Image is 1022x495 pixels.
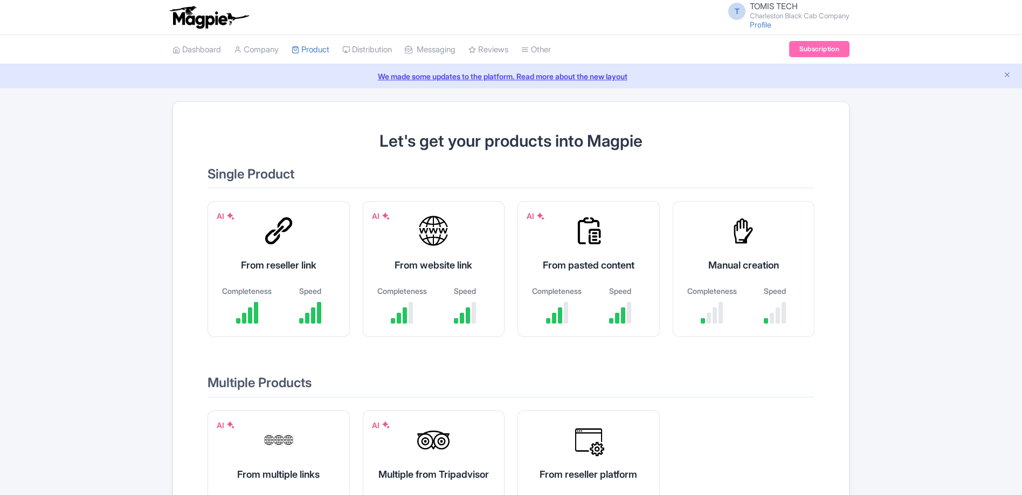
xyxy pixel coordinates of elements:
button: Close announcement [1003,70,1011,82]
div: Manual creation [686,258,802,272]
a: Other [521,35,551,65]
img: AI Symbol [382,421,390,429]
img: AI Symbol [226,421,235,429]
a: Product [292,35,329,65]
div: Speed [594,285,646,297]
div: Multiple from Tripadvisor [376,467,492,482]
div: Speed [284,285,336,297]
a: T TOMIS TECH Charleston Black Cab Company [722,2,850,19]
h2: Multiple Products [208,376,814,397]
a: We made some updates to the platform. Read more about the new layout [6,71,1016,82]
div: AI [217,210,235,222]
div: From reseller link [221,258,336,272]
div: Completeness [686,285,738,297]
div: AI [372,420,390,431]
img: AI Symbol [226,212,235,221]
img: logo-ab69f6fb50320c5b225c76a69d11143b.png [167,5,251,29]
a: Manual creation Completeness Speed [673,201,815,350]
a: Dashboard [172,35,221,65]
a: Distribution [342,35,392,65]
div: AI [527,210,545,222]
img: AI Symbol [536,212,545,221]
span: TOMIS TECH [750,1,798,11]
span: T [728,3,745,20]
div: Completeness [376,285,429,297]
a: Profile [750,20,771,29]
img: AI Symbol [382,212,390,221]
div: Completeness [531,285,583,297]
div: From reseller platform [531,467,646,482]
div: Completeness [221,285,273,297]
small: Charleston Black Cab Company [750,12,850,19]
div: From multiple links [221,467,336,482]
h1: Let's get your products into Magpie [208,132,814,150]
a: Messaging [405,35,455,65]
div: From pasted content [531,258,646,272]
div: Speed [439,285,491,297]
a: Reviews [468,35,508,65]
h2: Single Product [208,167,814,188]
div: AI [217,420,235,431]
div: From website link [376,258,492,272]
a: Subscription [789,41,850,57]
a: Company [234,35,279,65]
div: Speed [749,285,801,297]
div: AI [372,210,390,222]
